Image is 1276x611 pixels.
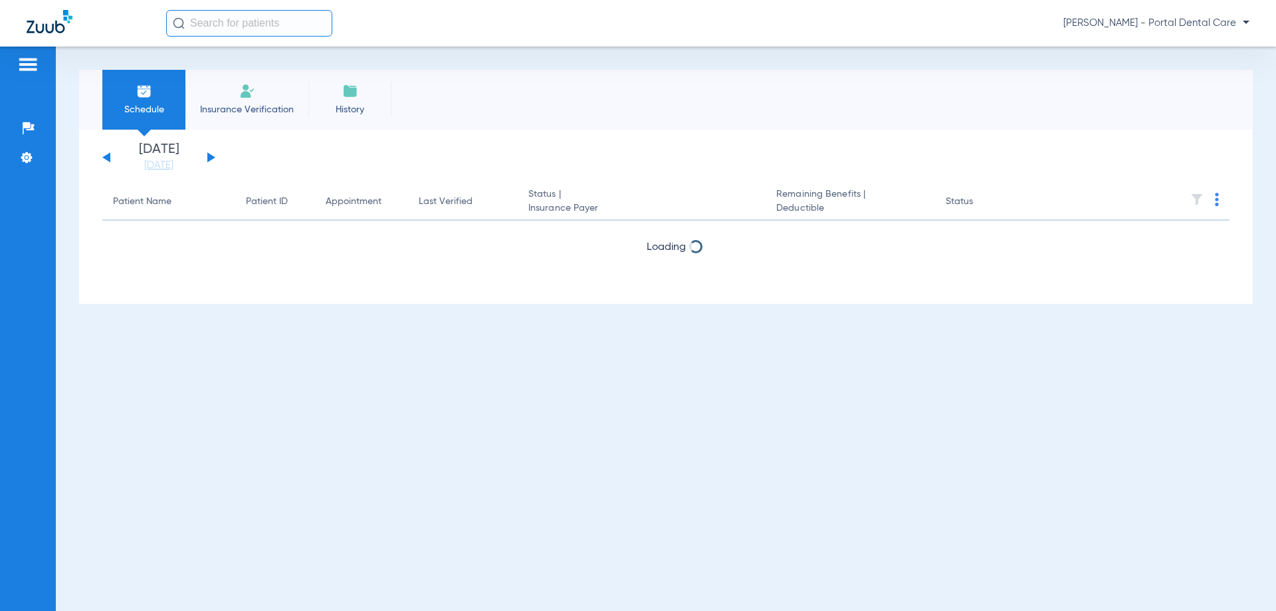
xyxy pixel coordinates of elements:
[766,183,934,221] th: Remaining Benefits |
[239,83,255,99] img: Manual Insurance Verification
[419,195,473,209] div: Last Verified
[246,195,304,209] div: Patient ID
[166,10,332,37] input: Search for patients
[1215,193,1219,206] img: group-dot-blue.svg
[342,83,358,99] img: History
[17,57,39,72] img: hamburger-icon
[776,201,924,215] span: Deductible
[419,195,507,209] div: Last Verified
[113,195,171,209] div: Patient Name
[112,103,175,116] span: Schedule
[326,195,381,209] div: Appointment
[518,183,766,221] th: Status |
[1190,193,1204,206] img: filter.svg
[246,195,288,209] div: Patient ID
[1063,17,1249,30] span: [PERSON_NAME] - Portal Dental Care
[113,195,225,209] div: Patient Name
[27,10,72,33] img: Zuub Logo
[528,201,755,215] span: Insurance Payer
[119,159,199,172] a: [DATE]
[195,103,298,116] span: Insurance Verification
[647,242,686,253] span: Loading
[136,83,152,99] img: Schedule
[935,183,1025,221] th: Status
[173,17,185,29] img: Search Icon
[119,143,199,172] li: [DATE]
[326,195,397,209] div: Appointment
[318,103,381,116] span: History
